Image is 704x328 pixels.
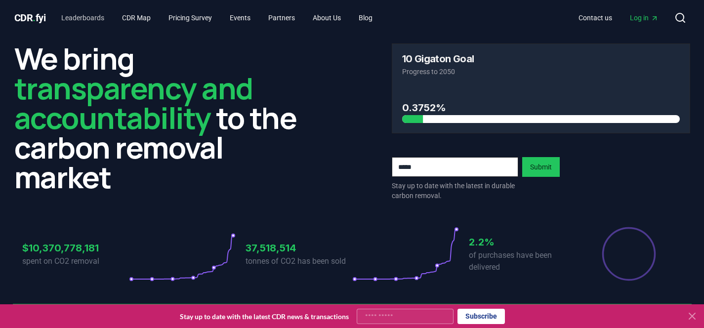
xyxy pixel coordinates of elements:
[571,9,666,27] nav: Main
[161,9,220,27] a: Pricing Survey
[246,255,352,267] p: tonnes of CO2 has been sold
[14,43,313,192] h2: We bring to the carbon removal market
[260,9,303,27] a: Partners
[53,9,112,27] a: Leaderboards
[630,13,659,23] span: Log in
[469,235,576,249] h3: 2.2%
[22,255,129,267] p: spent on CO2 removal
[222,9,258,27] a: Events
[14,68,253,138] span: transparency and accountability
[305,9,349,27] a: About Us
[402,100,680,115] h3: 0.3752%
[22,241,129,255] h3: $10,370,778,181
[14,12,46,24] span: CDR fyi
[622,9,666,27] a: Log in
[14,11,46,25] a: CDR.fyi
[351,9,380,27] a: Blog
[522,157,560,177] button: Submit
[33,12,36,24] span: .
[601,226,657,282] div: Percentage of sales delivered
[53,9,380,27] nav: Main
[114,9,159,27] a: CDR Map
[246,241,352,255] h3: 37,518,514
[469,249,576,273] p: of purchases have been delivered
[402,67,680,77] p: Progress to 2050
[392,181,518,201] p: Stay up to date with the latest in durable carbon removal.
[571,9,620,27] a: Contact us
[402,54,474,64] h3: 10 Gigaton Goal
